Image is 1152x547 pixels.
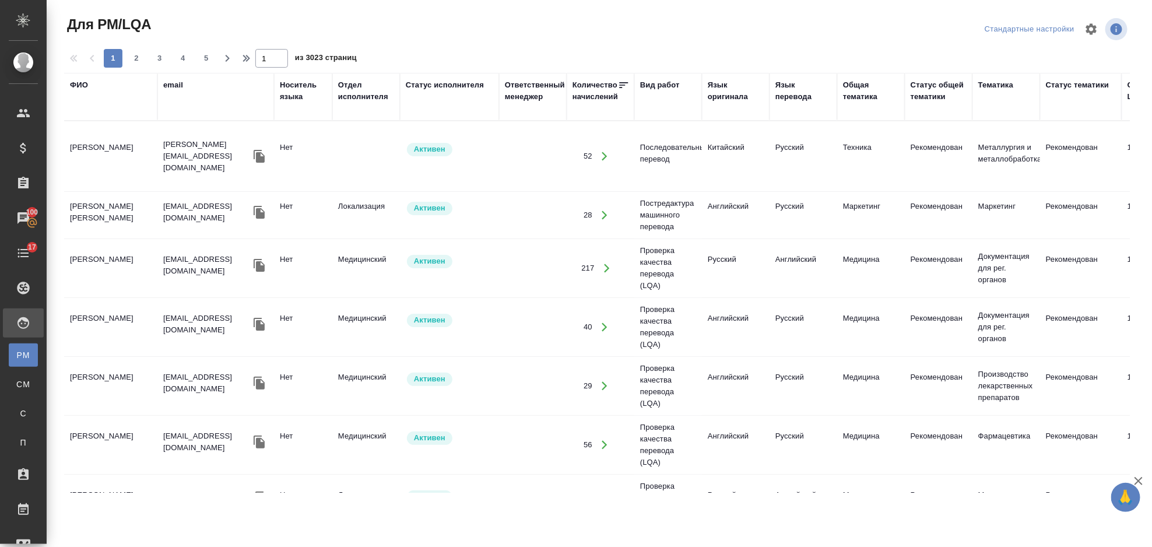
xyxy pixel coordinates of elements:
button: 4 [174,49,192,68]
td: Производство лекарственных препаратов [972,363,1040,409]
button: Скопировать [251,148,268,165]
td: Медицинский [332,366,400,406]
td: Русский [770,136,837,177]
button: Скопировать [251,433,268,451]
td: Русский [770,307,837,348]
div: ФИО [70,79,88,91]
td: Постредактура машинного перевода [634,192,702,239]
span: PM [15,349,32,361]
p: [EMAIL_ADDRESS][DOMAIN_NAME] [163,371,251,395]
td: Рекомендован [1040,307,1122,348]
td: Рекомендован [1040,483,1122,524]
td: Рекомендован [1040,195,1122,236]
button: Скопировать [251,315,268,333]
div: Отдел исполнителя [338,79,394,103]
td: Русский [770,195,837,236]
td: Нет [274,248,332,289]
div: Ответственный менеджер [505,79,565,103]
td: Медицинский [332,307,400,348]
td: Русский [770,425,837,465]
a: 17 [3,239,44,268]
td: Медицинский [332,248,400,289]
span: 2 [127,52,146,64]
span: 4 [174,52,192,64]
button: Открыть работы [595,492,619,516]
div: Статус исполнителя [406,79,484,91]
td: Медицина [837,366,905,406]
td: Английский [770,483,837,524]
p: Активен [414,202,445,214]
td: Нет [274,425,332,465]
span: Настроить таблицу [1077,15,1105,43]
td: Рекомендован [1040,425,1122,465]
td: Проверка качества перевода (LQA) [634,298,702,356]
span: Посмотреть информацию [1105,18,1130,40]
div: Язык перевода [775,79,831,103]
td: Рекомендован [1040,366,1122,406]
span: 17 [21,241,43,253]
p: [EMAIL_ADDRESS][DOMAIN_NAME] [163,254,251,277]
div: Статус тематики [1046,79,1109,91]
div: Рядовой исполнитель: назначай с учетом рейтинга [406,142,493,157]
td: Рекомендован [905,195,972,236]
p: Активен [414,143,445,155]
div: Рядовой исполнитель: назначай с учетом рейтинга [406,489,493,505]
td: Маркетинг [972,195,1040,236]
td: Рекомендован [905,307,972,348]
td: Рекомендован [905,425,972,465]
div: 217 [581,262,594,274]
span: Для PM/LQA [64,15,151,34]
div: 56 [584,439,592,451]
td: [PERSON_NAME] [64,136,157,177]
button: Открыть работы [595,257,619,280]
td: Маркетинг [837,195,905,236]
p: Активен [414,255,445,267]
div: Тематика [978,79,1013,91]
td: [PERSON_NAME] [64,425,157,465]
button: 🙏 [1111,483,1140,512]
div: email [163,79,183,91]
td: Медицинский [332,425,400,465]
td: Нет [274,136,332,177]
p: r.magerramov@awatera... [163,492,252,504]
span: 3 [150,52,169,64]
td: Проверка качества перевода (LQA) [634,475,702,533]
td: Нет [274,483,332,524]
td: Документация для рег. органов [972,304,1040,350]
span: CM [15,378,32,390]
span: П [15,437,32,448]
button: Открыть работы [593,315,617,339]
td: Китайский [702,136,770,177]
a: С [9,402,38,425]
span: из 3023 страниц [295,51,357,68]
div: 40 [584,321,592,333]
td: [PERSON_NAME] [64,483,157,524]
td: [PERSON_NAME] [64,366,157,406]
p: [PERSON_NAME][EMAIL_ADDRESS][DOMAIN_NAME] [163,139,251,174]
button: Открыть работы [593,374,617,398]
td: Последовательный перевод [634,136,702,177]
td: Рекомендован [905,136,972,177]
td: Английский [702,425,770,465]
button: 3 [150,49,169,68]
td: Медицина [837,248,905,289]
td: Маркетинг [972,483,1040,524]
td: [PERSON_NAME] [64,248,157,289]
div: Язык оригинала [708,79,764,103]
div: Статус общей тематики [911,79,967,103]
button: Скопировать [251,374,268,392]
td: Фармацевтика [972,425,1040,465]
td: Рекомендован [1040,248,1122,289]
div: Носитель языка [280,79,326,103]
td: Русский [702,483,770,524]
td: Медицина [837,425,905,465]
button: Скопировать [252,489,270,507]
td: Локализация [332,195,400,236]
td: Английский [770,248,837,289]
td: Английский [702,195,770,236]
td: Русский [770,366,837,406]
td: Техника [837,136,905,177]
div: Рядовой исполнитель: назначай с учетом рейтинга [406,430,493,446]
td: Рекомендован [905,248,972,289]
td: Нет [274,195,332,236]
